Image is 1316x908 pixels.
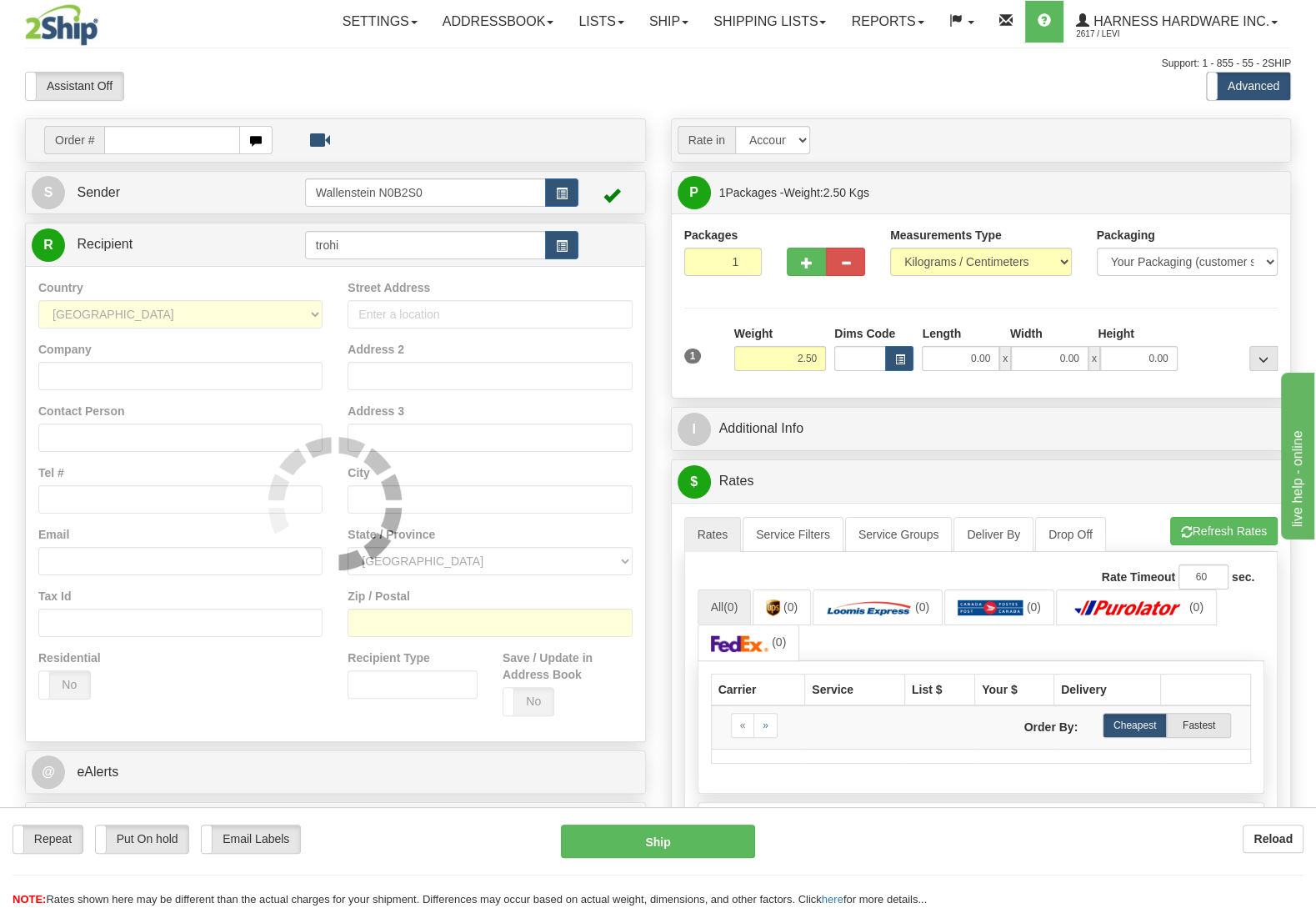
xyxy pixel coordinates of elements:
iframe: chat widget [1278,369,1314,539]
a: S Sender [32,176,305,210]
img: loader.gif [268,437,402,570]
img: Canada Post [958,599,1023,616]
b: Reload [1253,832,1293,845]
span: (0) [915,600,929,614]
a: Drop Off [1035,517,1106,552]
span: 1 [684,349,702,364]
a: Rates [684,517,742,552]
img: Loomis Express [826,599,912,616]
span: 1 [719,186,726,199]
label: Length [922,325,961,342]
button: Ship [561,825,755,858]
input: Recipient Id [305,231,546,259]
a: Next [753,713,778,738]
a: Shipping lists [701,1,838,43]
label: Email Labels [202,825,300,853]
label: Packaging [1097,227,1155,243]
span: P [678,176,711,209]
a: $Rates [678,464,1285,499]
a: R Recipient [32,228,274,262]
span: x [999,346,1011,371]
a: Service Groups [845,517,952,552]
a: Harness Hardware Inc. 2617 / Levi [1063,1,1290,43]
label: Put On hold [96,825,189,853]
a: IAdditional Info [678,412,1285,446]
span: Harness Hardware Inc. [1089,14,1269,28]
label: Height [1098,325,1134,342]
th: Your $ [975,674,1054,705]
th: Service [805,674,905,705]
label: Fastest [1167,713,1231,738]
input: Sender Id [305,178,546,207]
span: 2.50 [823,186,846,199]
a: Reports [838,1,936,43]
a: All [698,589,752,625]
span: Sender [77,185,120,199]
div: live help - online [13,10,154,30]
div: ... [1249,346,1278,371]
span: x [1088,346,1100,371]
span: (0) [783,600,798,614]
label: Width [1010,325,1043,342]
label: Repeat [13,825,83,853]
label: Order By: [981,713,1090,735]
a: P 1Packages -Weight:2.50 Kgs [678,176,1285,210]
a: Service Filters [743,517,843,552]
img: UPS [766,599,780,616]
button: Refresh Rates [1170,517,1278,545]
span: (0) [1027,600,1041,614]
span: Order # [44,126,104,154]
span: I [678,413,711,446]
label: Packages [684,227,738,243]
label: Cheapest [1103,713,1167,738]
label: Dims Code [834,325,895,342]
span: « [740,720,746,731]
span: Kgs [849,186,869,199]
span: S [32,176,65,209]
th: List $ [904,674,974,705]
span: 2617 / Levi [1076,26,1201,43]
span: (0) [772,635,786,649]
span: Weight: [783,186,868,199]
span: (0) [1189,600,1203,614]
label: Measurements Type [890,227,1002,243]
a: Settings [330,1,430,43]
span: (0) [723,600,738,614]
label: Weight [734,325,773,342]
span: NOTE: [13,893,46,905]
span: Rate in [678,126,735,154]
div: Support: 1 - 855 - 55 - 2SHIP [25,57,1291,71]
a: Addressbook [430,1,567,43]
label: Rate Timeout [1102,569,1175,585]
a: Previous [731,713,755,738]
th: Carrier [711,674,805,705]
a: @ eAlerts [32,755,639,790]
span: @ [32,755,65,789]
img: Purolator [1069,599,1186,616]
a: Deliver By [953,517,1033,552]
a: here [822,893,843,905]
label: sec. [1232,569,1254,585]
span: eAlerts [77,765,118,779]
button: Reload [1243,825,1303,853]
img: FedEx Express® [711,635,769,652]
label: Advanced [1207,73,1290,100]
th: Delivery [1053,674,1160,705]
span: Packages - [719,176,869,209]
a: Lists [566,1,636,43]
span: Recipient [77,237,133,251]
span: $ [678,465,711,499]
a: Ship [637,1,701,43]
span: » [763,720,768,731]
span: R [32,228,65,262]
img: logo2617.jpg [25,4,98,46]
label: Assistant Off [26,73,123,100]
